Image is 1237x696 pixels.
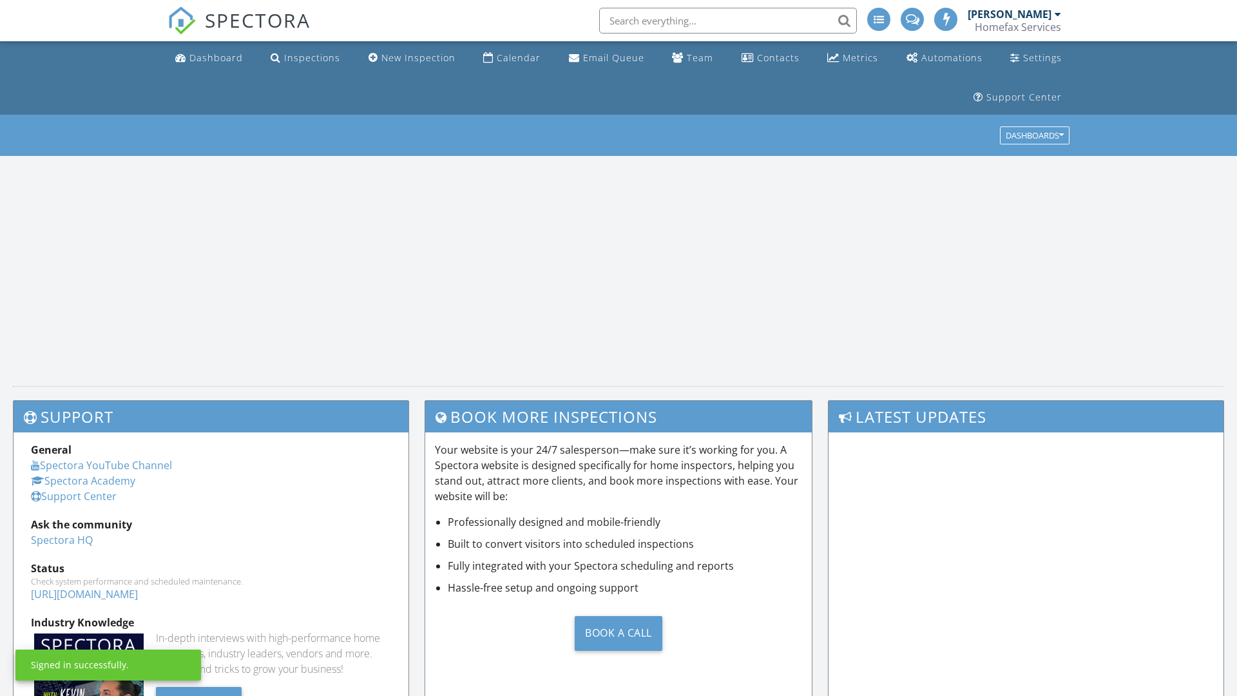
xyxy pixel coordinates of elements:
[31,576,391,586] div: Check system performance and scheduled maintenance.
[363,46,461,70] a: New Inspection
[687,52,713,64] div: Team
[757,52,800,64] div: Contacts
[986,91,1062,103] div: Support Center
[284,52,340,64] div: Inspections
[31,659,129,672] div: Signed in successfully.
[170,46,248,70] a: Dashboard
[189,52,243,64] div: Dashboard
[31,443,72,457] strong: General
[31,489,117,503] a: Support Center
[564,46,649,70] a: Email Queue
[843,52,878,64] div: Metrics
[901,46,988,70] a: Automations (Advanced)
[435,606,803,661] a: Book a Call
[31,517,391,532] div: Ask the community
[667,46,718,70] a: Team
[205,6,311,34] span: SPECTORA
[156,630,390,677] div: In-depth interviews with high-performance home inspectors, industry leaders, vendors and more. Ge...
[168,6,196,35] img: The Best Home Inspection Software - Spectora
[435,442,803,504] p: Your website is your 24/7 salesperson—make sure it’s working for you. A Spectora website is desig...
[583,52,644,64] div: Email Queue
[1005,46,1067,70] a: Settings
[14,401,408,432] h3: Support
[31,458,172,472] a: Spectora YouTube Channel
[968,8,1051,21] div: [PERSON_NAME]
[425,401,812,432] h3: Book More Inspections
[1000,127,1069,145] button: Dashboards
[31,533,93,547] a: Spectora HQ
[968,86,1067,110] a: Support Center
[822,46,883,70] a: Metrics
[736,46,805,70] a: Contacts
[448,580,803,595] li: Hassle-free setup and ongoing support
[381,52,455,64] div: New Inspection
[31,474,135,488] a: Spectora Academy
[975,21,1061,34] div: Homefax Services
[478,46,546,70] a: Calendar
[168,17,311,44] a: SPECTORA
[31,587,138,601] a: [URL][DOMAIN_NAME]
[31,615,391,630] div: Industry Knowledge
[1023,52,1062,64] div: Settings
[265,46,345,70] a: Inspections
[599,8,857,34] input: Search everything...
[497,52,541,64] div: Calendar
[1006,131,1064,140] div: Dashboards
[448,514,803,530] li: Professionally designed and mobile-friendly
[921,52,983,64] div: Automations
[448,536,803,552] li: Built to convert visitors into scheduled inspections
[829,401,1223,432] h3: Latest Updates
[575,616,662,651] div: Book a Call
[448,558,803,574] li: Fully integrated with your Spectora scheduling and reports
[31,561,391,576] div: Status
